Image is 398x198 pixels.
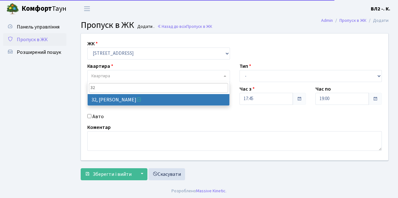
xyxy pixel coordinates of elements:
[91,73,110,79] span: Квартира
[321,17,333,24] a: Admin
[93,171,132,178] span: Зберегти і вийти
[366,17,389,24] li: Додати
[87,40,98,48] label: ЖК
[17,49,61,56] span: Розширений пошук
[239,85,255,93] label: Час з
[148,168,185,180] a: Скасувати
[17,36,48,43] span: Пропуск в ЖК
[196,188,226,194] a: Massive Kinetic
[79,3,95,14] button: Переключити навігацію
[3,21,66,33] a: Панель управління
[239,62,251,70] label: Тип
[371,5,390,13] a: ВЛ2 -. К.
[339,17,366,24] a: Пропуск в ЖК
[81,19,134,31] span: Пропуск в ЖК
[87,62,113,70] label: Квартира
[371,5,390,12] b: ВЛ2 -. К.
[186,23,212,29] span: Пропуск в ЖК
[92,113,104,120] label: Авто
[171,188,227,195] div: Розроблено .
[88,94,230,105] li: 32, [PERSON_NAME]
[22,3,52,14] b: Комфорт
[3,33,66,46] a: Пропуск в ЖК
[81,168,136,180] button: Зберегти і вийти
[87,124,111,131] label: Коментар
[312,14,398,27] nav: breadcrumb
[136,24,154,29] small: Додати .
[157,23,212,29] a: Назад до всіхПропуск в ЖК
[22,3,66,14] span: Таун
[315,85,331,93] label: Час по
[6,3,19,15] img: logo.png
[17,23,59,30] span: Панель управління
[3,46,66,59] a: Розширений пошук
